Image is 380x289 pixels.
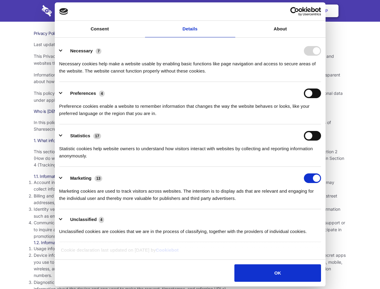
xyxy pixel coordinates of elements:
[70,48,93,53] label: Necessary
[34,180,334,191] span: Account information. Our services generally require you to create an account before you can acces...
[234,264,321,282] button: OK
[244,2,272,20] a: Contact
[34,41,347,48] p: Last updated: [DATE]
[156,247,179,253] a: Cookiebot
[94,176,102,182] span: 13
[34,138,117,143] span: 1. What information do we collect about you?
[34,31,347,36] h1: Privacy Policy
[96,48,101,54] span: 7
[34,246,286,251] span: Usage information. We collect information about how you interact with our services, when and for ...
[59,98,321,117] div: Preference cookies enable a website to remember information that changes the way the website beha...
[59,89,109,98] button: Preferences (4)
[59,223,321,235] div: Unclassified cookies are cookies that we are in the process of classifying, together with the pro...
[34,193,337,205] span: Billing and payment information. In order to purchase a service, you may need to provide us with ...
[177,2,203,20] a: Pricing
[34,220,345,239] span: Communications and submissions. You may choose to provide us with information when you communicat...
[34,149,344,168] span: This section describes the various types of information we collect from and about you. To underst...
[56,247,324,258] div: Cookie declaration last updated on [DATE] by
[34,253,346,278] span: Device information. We may collect information from and about the device you use to access our se...
[42,5,93,17] img: logo-wordmark-white-trans-d4663122ce5f474addd5e946df7df03e33cb6a1c49d2221995e7729f52c070b2.svg
[235,21,326,37] a: About
[99,91,105,97] span: 4
[59,216,108,223] button: Unclassified (4)
[145,21,235,37] a: Details
[59,8,68,15] img: logo
[34,120,331,132] span: In this policy, “Sharesecret,” “we,” “us,” and “our” refer to Sharesecret Inc., a U.S. company. S...
[70,176,91,181] label: Marketing
[268,7,321,16] a: Usercentrics Cookiebot - opens in a new window
[59,131,105,141] button: Statistics (17)
[273,2,299,20] a: Login
[34,72,340,84] span: Information security and privacy are at the heart of what Sharesecret values and promotes as a co...
[99,217,104,223] span: 4
[59,183,321,202] div: Marketing cookies are used to track visitors across websites. The intention is to display ads tha...
[70,133,90,138] label: Statistics
[70,91,96,96] label: Preferences
[34,207,340,218] span: Identity verification information. Some services require you to verify your identity as part of c...
[34,109,94,114] span: Who is [DEMOGRAPHIC_DATA]?
[93,133,101,139] span: 17
[59,56,321,75] div: Necessary cookies help make a website usable by enabling basic functions like page navigation and...
[34,54,334,65] span: This Privacy Policy describes how we process and handle data provided to Sharesecret in connectio...
[34,240,130,245] span: 1.2. Information collected when you use our services
[59,141,321,160] div: Statistic cookies help website owners to understand how visitors interact with websites by collec...
[55,21,145,37] a: Consent
[34,174,94,179] span: 1.1. Information you provide to us
[59,46,105,56] button: Necessary (7)
[34,91,343,102] span: This policy uses the term “personal data” to refer to information that is related to an identifie...
[59,173,106,183] button: Marketing (13)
